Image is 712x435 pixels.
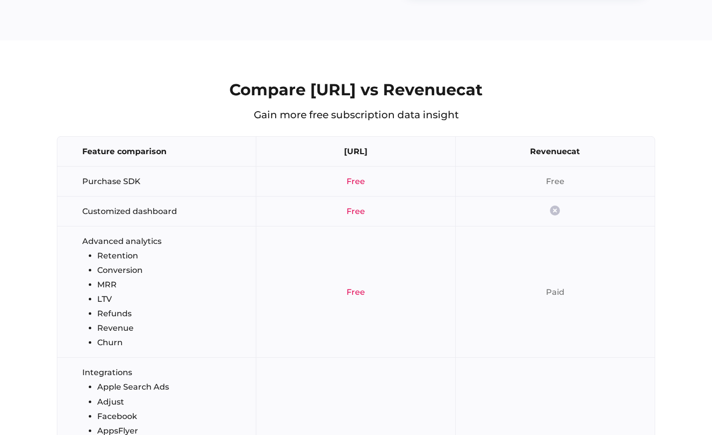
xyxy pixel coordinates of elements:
[546,287,564,297] span: Paid
[347,287,365,297] span: Free
[82,177,141,186] span: Purchase SDK
[97,382,246,392] li: Apple Search Ads
[57,137,256,167] th: Feature comparison
[347,207,365,216] span: Free
[97,397,246,407] li: Adjust
[97,412,246,421] li: Facebook
[347,177,365,186] span: Free
[97,280,246,289] li: MRR
[57,80,655,99] div: Compare [URL] vs Revenuecat
[82,207,177,216] span: Customized dashboard
[97,251,246,260] li: Retention
[97,323,246,333] li: Revenue
[97,294,246,304] li: LTV
[82,236,246,347] ul: Advanced analytics
[57,109,655,121] p: Gain more free subscription data insight
[456,137,655,167] th: Revenuecat
[546,177,564,186] span: Free
[256,137,455,167] th: [URL]
[97,309,246,318] li: Refunds
[97,265,246,275] li: Conversion
[97,338,246,347] li: Churn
